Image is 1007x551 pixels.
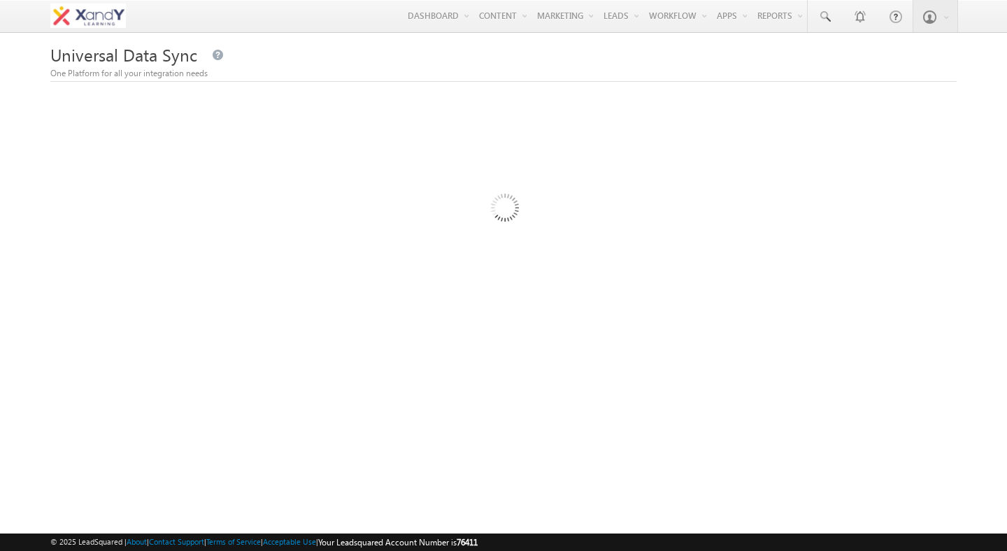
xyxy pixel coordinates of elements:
[127,537,147,546] a: About
[206,537,261,546] a: Terms of Service
[50,43,197,66] span: Universal Data Sync
[263,537,316,546] a: Acceptable Use
[50,3,126,28] img: Custom Logo
[431,138,576,282] img: Loading...
[50,536,478,549] span: © 2025 LeadSquared | | | | |
[50,67,957,80] div: One Platform for all your integration needs
[318,537,478,548] span: Your Leadsquared Account Number is
[457,537,478,548] span: 76411
[149,537,204,546] a: Contact Support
